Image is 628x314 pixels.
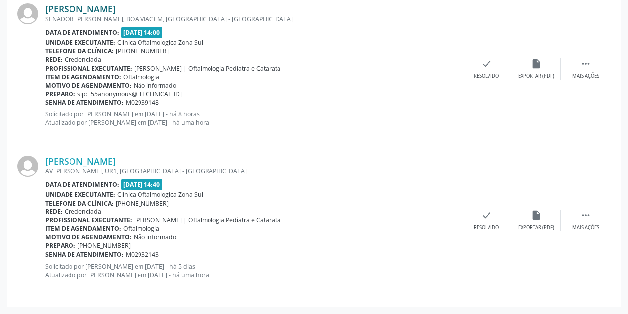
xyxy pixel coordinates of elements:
div: Exportar (PDF) [518,224,554,231]
span: Oftalmologia [123,224,159,233]
b: Unidade executante: [45,38,115,47]
a: [PERSON_NAME] [45,3,116,14]
b: Item de agendamento: [45,224,121,233]
span: Não informado [134,81,176,90]
div: Resolvido [474,224,499,231]
span: M02939148 [126,98,159,106]
b: Motivo de agendamento: [45,81,132,90]
b: Preparo: [45,90,75,98]
b: Data de atendimento: [45,28,119,37]
span: [PERSON_NAME] | Oftalmologia Pediatra e Catarata [134,64,280,73]
i: insert_drive_file [531,58,542,69]
span: Clinica Oftalmologica Zona Sul [117,190,203,199]
div: Exportar (PDF) [518,73,554,80]
b: Data de atendimento: [45,180,119,189]
b: Senha de atendimento: [45,250,124,259]
b: Senha de atendimento: [45,98,124,106]
b: Profissional executante: [45,64,132,73]
b: Item de agendamento: [45,73,121,81]
a: [PERSON_NAME] [45,156,116,167]
span: Credenciada [65,55,101,64]
b: Preparo: [45,241,75,250]
p: Solicitado por [PERSON_NAME] em [DATE] - há 5 dias Atualizado por [PERSON_NAME] em [DATE] - há um... [45,262,462,279]
i:  [580,58,591,69]
span: M02932143 [126,250,159,259]
span: [DATE] 14:40 [121,179,163,190]
div: AV [PERSON_NAME], UR1, [GEOGRAPHIC_DATA] - [GEOGRAPHIC_DATA] [45,167,462,175]
b: Motivo de agendamento: [45,233,132,241]
b: Telefone da clínica: [45,47,114,55]
i: check [481,58,492,69]
div: SENADOR [PERSON_NAME], BOA VIAGEM, [GEOGRAPHIC_DATA] - [GEOGRAPHIC_DATA] [45,15,462,23]
div: Resolvido [474,73,499,80]
b: Telefone da clínica: [45,199,114,208]
span: Não informado [134,233,176,241]
i: insert_drive_file [531,210,542,221]
span: Credenciada [65,208,101,216]
i: check [481,210,492,221]
b: Profissional executante: [45,216,132,224]
b: Rede: [45,55,63,64]
p: Solicitado por [PERSON_NAME] em [DATE] - há 8 horas Atualizado por [PERSON_NAME] em [DATE] - há u... [45,110,462,127]
i:  [580,210,591,221]
img: img [17,3,38,24]
span: [PHONE_NUMBER] [77,241,131,250]
b: Unidade executante: [45,190,115,199]
span: sip:+55anonymous@[TECHNICAL_ID] [77,90,182,98]
div: Mais ações [572,73,599,80]
span: Clinica Oftalmologica Zona Sul [117,38,203,47]
span: Oftalmologia [123,73,159,81]
img: img [17,156,38,177]
span: [PERSON_NAME] | Oftalmologia Pediatra e Catarata [134,216,280,224]
span: [PHONE_NUMBER] [116,199,169,208]
span: [PHONE_NUMBER] [116,47,169,55]
b: Rede: [45,208,63,216]
div: Mais ações [572,224,599,231]
span: [DATE] 14:00 [121,27,163,38]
